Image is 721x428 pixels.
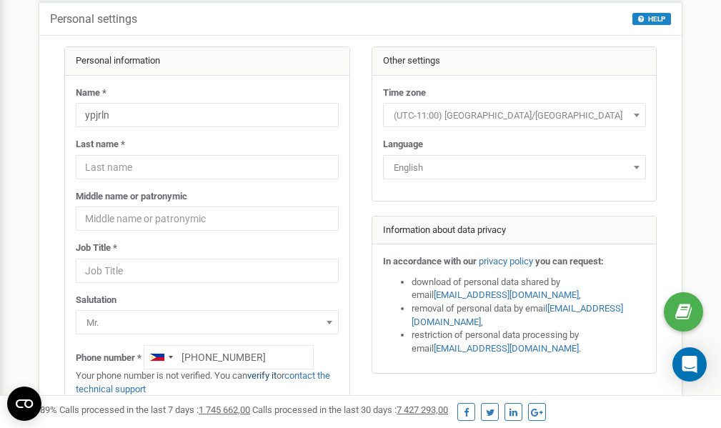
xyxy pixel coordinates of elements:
[76,138,125,151] label: Last name *
[412,302,646,329] li: removal of personal data by email ,
[434,289,579,300] a: [EMAIL_ADDRESS][DOMAIN_NAME]
[388,106,641,126] span: (UTC-11:00) Pacific/Midway
[76,206,339,231] input: Middle name or patronymic
[372,217,657,245] div: Information about data privacy
[434,343,579,354] a: [EMAIL_ADDRESS][DOMAIN_NAME]
[76,369,339,396] p: Your phone number is not verified. You can or
[144,346,177,369] div: Telephone country code
[81,313,334,333] span: Mr.
[76,155,339,179] input: Last name
[50,13,137,26] h5: Personal settings
[76,103,339,127] input: Name
[199,404,250,415] u: 1 745 662,00
[535,256,604,267] strong: you can request:
[144,345,314,369] input: +1-800-555-55-55
[59,404,250,415] span: Calls processed in the last 7 days :
[76,352,141,365] label: Phone number *
[76,190,187,204] label: Middle name or patronymic
[383,138,423,151] label: Language
[388,158,641,178] span: English
[397,404,448,415] u: 7 427 293,00
[76,310,339,334] span: Mr.
[76,242,117,255] label: Job Title *
[412,276,646,302] li: download of personal data shared by email ,
[672,347,707,382] div: Open Intercom Messenger
[65,47,349,76] div: Personal information
[372,47,657,76] div: Other settings
[383,256,477,267] strong: In accordance with our
[252,404,448,415] span: Calls processed in the last 30 days :
[247,370,277,381] a: verify it
[76,259,339,283] input: Job Title
[383,86,426,100] label: Time zone
[7,387,41,421] button: Open CMP widget
[383,103,646,127] span: (UTC-11:00) Pacific/Midway
[479,256,533,267] a: privacy policy
[76,294,116,307] label: Salutation
[412,329,646,355] li: restriction of personal data processing by email .
[383,155,646,179] span: English
[412,303,623,327] a: [EMAIL_ADDRESS][DOMAIN_NAME]
[632,13,671,25] button: HELP
[76,86,106,100] label: Name *
[76,370,330,394] a: contact the technical support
